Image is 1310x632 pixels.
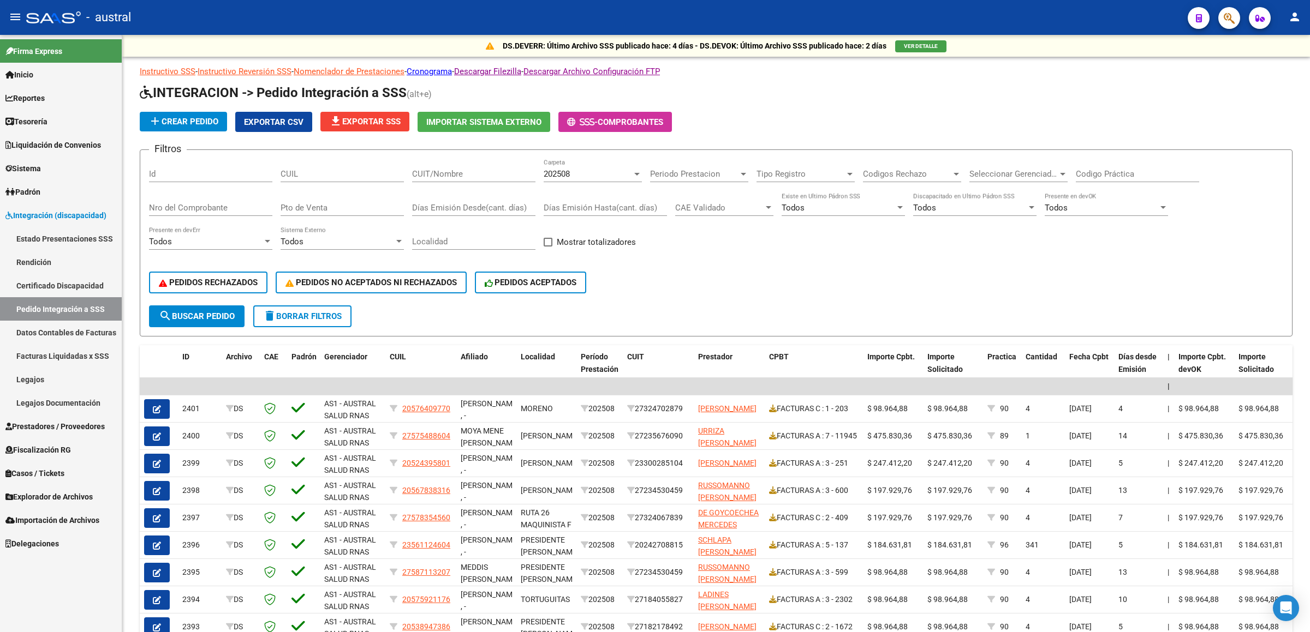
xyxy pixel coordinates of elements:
[226,402,255,415] div: DS
[927,352,963,374] span: Importe Solicitado
[698,459,757,467] span: [PERSON_NAME]
[226,566,255,579] div: DS
[226,593,255,606] div: DS
[904,43,938,49] span: VER DETALLE
[264,352,278,361] span: CAE
[324,454,376,475] span: AS1 - AUSTRAL SALUD RNAS
[1000,404,1009,413] span: 90
[521,459,579,467] span: [PERSON_NAME]
[923,345,983,393] datatable-header-cell: Importe Solicitado
[698,352,733,361] span: Prestador
[1026,568,1030,576] span: 4
[426,117,541,127] span: Importar Sistema Externo
[867,540,912,549] span: $ 184.631,81
[1174,345,1234,393] datatable-header-cell: Importe Cpbt. devOK
[226,457,255,470] div: DS
[281,237,303,246] span: Todos
[1234,345,1294,393] datatable-header-cell: Importe Solicitado devOK
[1026,404,1030,413] span: 4
[182,511,217,524] div: 2397
[757,169,845,179] span: Tipo Registro
[1118,513,1123,522] span: 7
[226,430,255,442] div: DS
[867,622,908,631] span: $ 98.964,88
[1069,540,1092,549] span: [DATE]
[558,112,672,132] button: -Comprobantes
[149,305,245,327] button: Buscar Pedido
[1000,622,1009,631] span: 90
[5,538,59,550] span: Delegaciones
[694,345,765,393] datatable-header-cell: Prestador
[1118,486,1127,495] span: 13
[1026,486,1030,495] span: 4
[521,563,579,584] span: PRESIDENTE [PERSON_NAME]
[253,305,352,327] button: Borrar Filtros
[461,508,519,529] span: [PERSON_NAME] , -
[567,117,598,127] span: -
[324,535,376,557] span: AS1 - AUSTRAL SALUD RNAS
[1118,404,1123,413] span: 4
[927,595,968,604] span: $ 98.964,88
[927,486,972,495] span: $ 197.929,76
[698,622,757,631] span: [PERSON_NAME]
[1178,595,1219,604] span: $ 98.964,88
[1045,203,1068,213] span: Todos
[769,430,859,442] div: FACTURAS A : 7 - 11945
[263,311,342,321] span: Borrar Filtros
[159,278,258,287] span: PEDIDOS RECHAZADOS
[1238,595,1279,604] span: $ 98.964,88
[5,45,62,57] span: Firma Express
[149,141,187,157] h3: Filtros
[1026,459,1030,467] span: 4
[867,404,908,413] span: $ 98.964,88
[1238,540,1283,549] span: $ 184.631,81
[581,430,618,442] div: 202508
[1114,345,1163,393] datatable-header-cell: Días desde Emisión
[1021,345,1065,393] datatable-header-cell: Cantidad
[402,513,450,522] span: 27578354560
[1168,622,1169,631] span: |
[1168,568,1169,576] span: |
[1069,568,1092,576] span: [DATE]
[159,309,172,322] mat-icon: search
[461,352,488,361] span: Afiliado
[1178,459,1223,467] span: $ 247.412,20
[927,622,968,631] span: $ 98.964,88
[867,431,912,440] span: $ 475.830,36
[1118,352,1157,374] span: Días desde Emisión
[1000,595,1009,604] span: 90
[324,563,376,584] span: AS1 - AUSTRAL SALUD RNAS
[402,486,450,495] span: 20567838316
[1065,345,1114,393] datatable-header-cell: Fecha Cpbt
[226,352,252,361] span: Archivo
[1168,431,1169,440] span: |
[1178,486,1223,495] span: $ 197.929,76
[182,430,217,442] div: 2400
[5,69,33,81] span: Inicio
[198,67,291,76] a: Instructivo Reversión SSS
[765,345,863,393] datatable-header-cell: CPBT
[320,112,409,131] button: Exportar SSS
[627,511,689,524] div: 27324067839
[627,593,689,606] div: 27184055827
[329,117,401,127] span: Exportar SSS
[324,352,367,361] span: Gerenciador
[182,484,217,497] div: 2398
[867,486,912,495] span: $ 197.929,76
[698,535,757,557] span: SCHLAPA [PERSON_NAME]
[581,402,618,415] div: 202508
[320,345,385,393] datatable-header-cell: Gerenciador
[581,511,618,524] div: 202508
[5,491,93,503] span: Explorador de Archivos
[1163,345,1174,393] datatable-header-cell: |
[182,457,217,470] div: 2399
[485,278,577,287] span: PEDIDOS ACEPTADOS
[1000,568,1009,576] span: 90
[863,169,951,179] span: Codigos Rechazo
[1000,459,1009,467] span: 90
[182,539,217,551] div: 2396
[863,345,923,393] datatable-header-cell: Importe Cpbt.
[1000,540,1009,549] span: 96
[698,563,757,584] span: RUSSOMANNO [PERSON_NAME]
[1069,404,1092,413] span: [DATE]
